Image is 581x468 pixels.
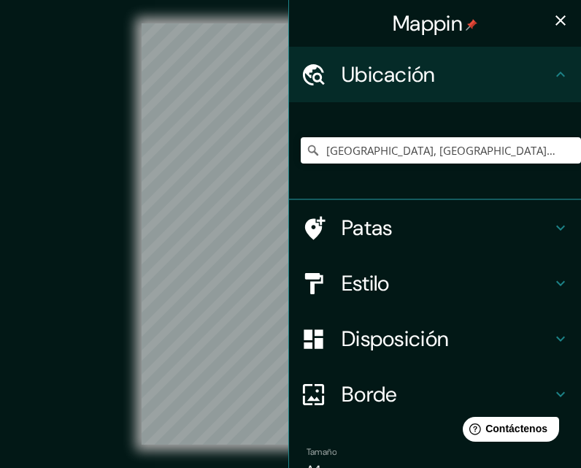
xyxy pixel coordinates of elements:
div: Disposición [289,311,581,367]
font: Mappin [393,9,463,37]
div: Borde [289,367,581,422]
font: Patas [342,214,393,242]
font: Ubicación [342,61,436,88]
font: Estilo [342,269,390,297]
input: Elige tu ciudad o zona [301,137,581,164]
div: Estilo [289,256,581,311]
iframe: Lanzador de widgets de ayuda [451,411,565,452]
font: Disposición [342,325,449,353]
font: Tamaño [307,446,336,458]
img: pin-icon.png [466,19,477,31]
div: Patas [289,200,581,256]
font: Borde [342,380,398,408]
canvas: Mapa [142,23,439,445]
div: Ubicación [289,47,581,102]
